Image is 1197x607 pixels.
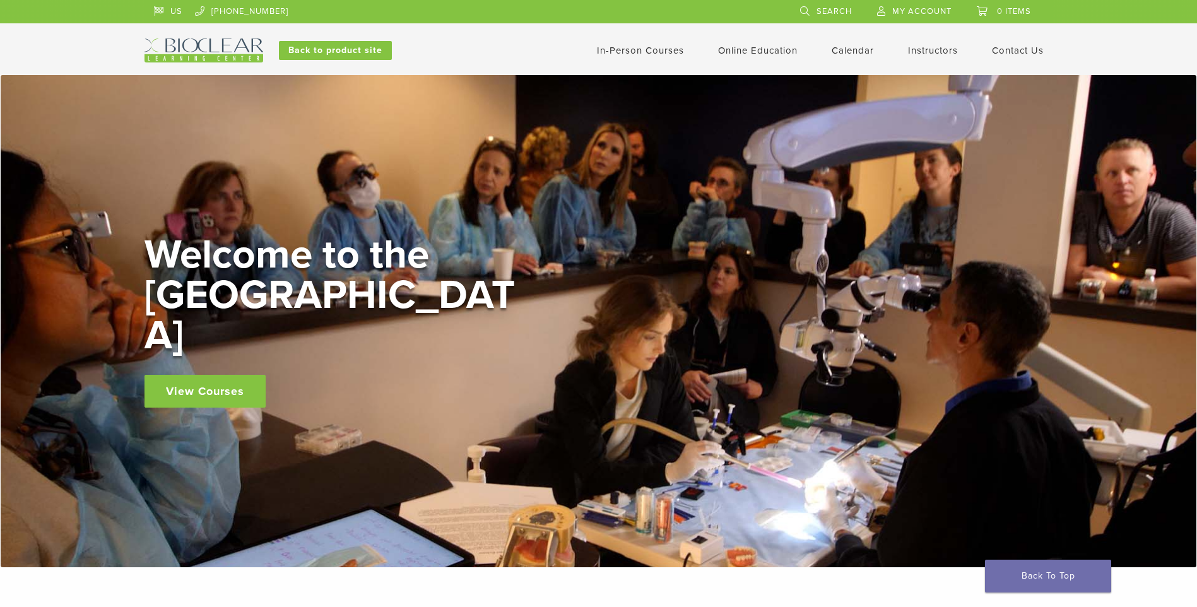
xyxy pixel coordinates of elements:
span: 0 items [997,6,1031,16]
a: Back to product site [279,41,392,60]
a: Calendar [832,45,874,56]
img: Bioclear [144,38,263,62]
a: In-Person Courses [597,45,684,56]
a: Back To Top [985,560,1111,592]
a: Instructors [908,45,958,56]
span: Search [817,6,852,16]
a: Contact Us [992,45,1044,56]
span: My Account [892,6,952,16]
a: View Courses [144,375,266,408]
h2: Welcome to the [GEOGRAPHIC_DATA] [144,235,523,356]
a: Online Education [718,45,798,56]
